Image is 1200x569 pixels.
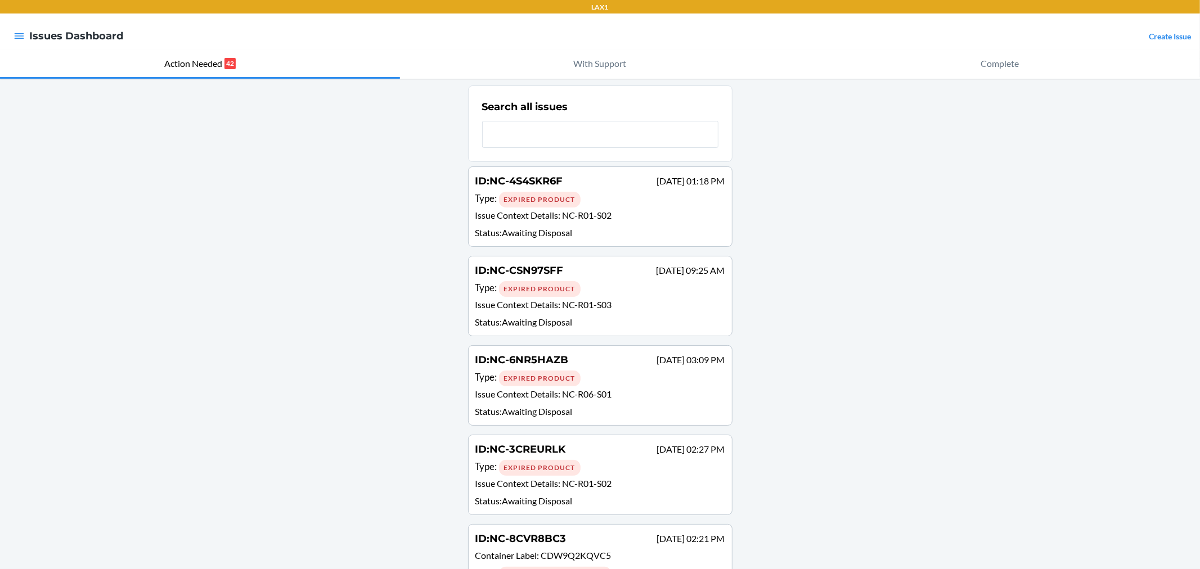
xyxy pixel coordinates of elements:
[499,460,581,476] div: Expired Product
[490,264,564,277] span: NC-CSN97SFF
[490,532,567,545] span: NC-8CVR8BC3
[475,442,566,457] h4: ID :
[657,353,725,367] p: [DATE] 03:09 PM
[490,354,569,366] span: NC-6NR5HAZB
[468,256,732,336] a: ID:NC-CSN97SFF[DATE] 09:25 AMType: Expired ProductIssue Context Details: NC-R01-S03Status:Awaitin...
[541,550,612,561] span: CDW9Q2KQVC5
[563,389,612,399] span: NC-R06-S01
[475,370,725,386] div: Type :
[657,174,725,188] p: [DATE] 01:18 PM
[475,477,725,493] p: Issue Context Details :
[475,281,725,297] div: Type :
[563,478,612,489] span: NC-R01-S02
[475,459,725,476] div: Type :
[592,2,609,12] p: LAX1
[475,298,725,314] p: Issue Context Details :
[657,532,725,545] p: [DATE] 02:21 PM
[468,345,732,426] a: ID:NC-6NR5HAZB[DATE] 03:09 PMType: Expired ProductIssue Context Details: NC-R06-S01Status:Awaitin...
[475,387,725,404] p: Issue Context Details :
[475,174,563,188] h4: ID :
[475,191,725,207] div: Type :
[482,100,568,114] h2: Search all issues
[499,371,581,386] div: Expired Product
[224,58,236,69] p: 42
[164,57,222,70] p: Action Needed
[475,353,569,367] h4: ID :
[475,263,564,278] h4: ID :
[475,549,725,565] p: Container Label :
[29,29,123,43] h4: Issues Dashboard
[563,210,612,220] span: NC-R01-S02
[475,226,725,240] p: Status : Awaiting Disposal
[400,49,800,79] button: With Support
[563,299,612,310] span: NC-R01-S03
[499,192,581,207] div: Expired Product
[981,57,1019,70] p: Complete
[490,175,563,187] span: NC-4S4SKR6F
[468,435,732,515] a: ID:NC-3CREURLK[DATE] 02:27 PMType: Expired ProductIssue Context Details: NC-R01-S02Status:Awaitin...
[475,531,567,546] h4: ID :
[657,442,725,456] p: [DATE] 02:27 PM
[475,315,725,329] p: Status : Awaiting Disposal
[475,209,725,225] p: Issue Context Details :
[475,405,725,418] p: Status : Awaiting Disposal
[468,166,732,247] a: ID:NC-4S4SKR6F[DATE] 01:18 PMType: Expired ProductIssue Context Details: NC-R01-S02Status:Awaitin...
[475,494,725,508] p: Status : Awaiting Disposal
[800,49,1200,79] button: Complete
[574,57,627,70] p: With Support
[499,281,581,297] div: Expired Product
[490,443,566,455] span: NC-3CREURLK
[657,264,725,277] p: [DATE] 09:25 AM
[1149,31,1191,41] a: Create Issue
